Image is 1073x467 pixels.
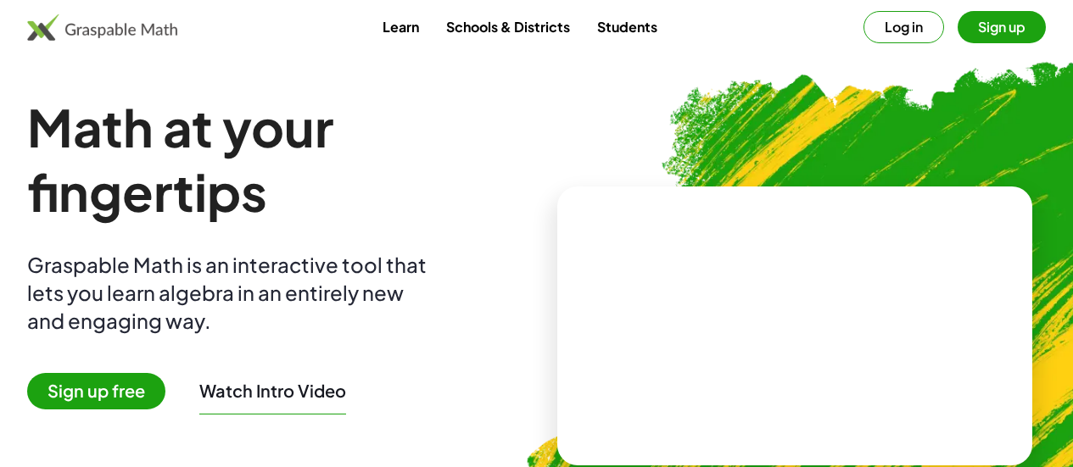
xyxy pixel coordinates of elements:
[584,11,671,42] a: Students
[199,380,346,402] button: Watch Intro Video
[369,11,433,42] a: Learn
[863,11,944,43] button: Log in
[27,251,434,335] div: Graspable Math is an interactive tool that lets you learn algebra in an entirely new and engaging...
[958,11,1046,43] button: Sign up
[27,95,530,224] h1: Math at your fingertips
[668,262,922,389] video: What is this? This is dynamic math notation. Dynamic math notation plays a central role in how Gr...
[27,373,165,409] span: Sign up free
[433,11,584,42] a: Schools & Districts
